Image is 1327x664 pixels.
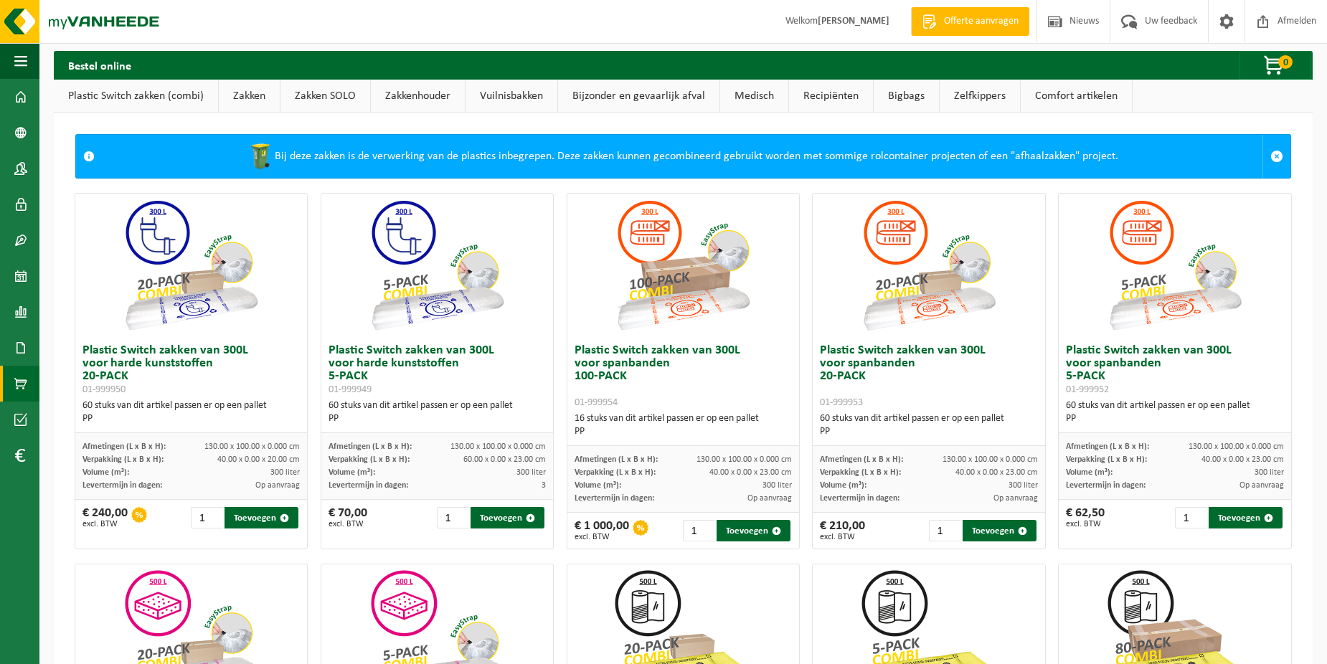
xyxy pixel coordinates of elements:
input: 1 [1175,507,1207,528]
span: Volume (m³): [575,481,621,490]
span: Offerte aanvragen [940,14,1022,29]
span: Volume (m³): [820,481,866,490]
span: 3 [542,481,546,490]
span: 300 liter [516,468,546,477]
a: Bigbags [874,80,939,113]
strong: [PERSON_NAME] [818,16,889,27]
span: 300 liter [270,468,300,477]
span: Afmetingen (L x B x H): [82,442,166,451]
div: € 62,50 [1066,507,1105,528]
span: Levertermijn in dagen: [329,481,408,490]
span: excl. BTW [1066,520,1105,528]
span: Volume (m³): [329,468,375,477]
button: Toevoegen [1209,507,1283,528]
span: 40.00 x 0.00 x 23.00 cm [1201,455,1284,464]
span: Op aanvraag [255,481,300,490]
span: Verpakking (L x B x H): [82,455,164,464]
span: 130.00 x 100.00 x 0.000 cm [450,442,546,451]
div: PP [820,425,1038,438]
div: PP [82,412,301,425]
a: Zelfkippers [940,80,1020,113]
span: Op aanvraag [993,494,1038,503]
img: 01-999953 [857,194,1001,337]
div: € 1 000,00 [575,520,629,541]
span: Levertermijn in dagen: [820,494,899,503]
span: Verpakking (L x B x H): [1066,455,1147,464]
span: 40.00 x 0.00 x 23.00 cm [709,468,792,477]
span: 40.00 x 0.00 x 23.00 cm [955,468,1038,477]
span: 130.00 x 100.00 x 0.000 cm [1189,442,1284,451]
a: Medisch [720,80,788,113]
span: Afmetingen (L x B x H): [329,442,412,451]
span: excl. BTW [82,520,128,528]
a: Offerte aanvragen [911,7,1029,36]
h2: Bestel online [54,51,146,79]
h3: Plastic Switch zakken van 300L voor harde kunststoffen 5-PACK [329,344,547,396]
img: 01-999950 [119,194,263,337]
span: 300 liter [1009,481,1038,490]
img: 01-999954 [611,194,755,337]
div: € 210,00 [820,520,865,541]
span: Afmetingen (L x B x H): [575,455,658,464]
span: Verpakking (L x B x H): [575,468,656,477]
span: excl. BTW [329,520,367,528]
div: PP [329,412,547,425]
a: Bijzonder en gevaarlijk afval [558,80,719,113]
button: Toevoegen [471,507,544,528]
span: Levertermijn in dagen: [575,494,654,503]
div: € 70,00 [329,507,367,528]
a: Vuilnisbakken [466,80,557,113]
input: 1 [437,507,469,528]
input: 1 [929,520,961,541]
a: Plastic Switch zakken (combi) [54,80,218,113]
a: Zakkenhouder [371,80,465,113]
span: 01-999950 [82,384,126,395]
span: 40.00 x 0.00 x 20.00 cm [217,455,300,464]
span: excl. BTW [820,533,865,541]
span: 300 liter [1255,468,1284,477]
div: PP [1066,412,1284,425]
span: 01-999952 [1066,384,1109,395]
a: Recipiënten [789,80,873,113]
div: 60 stuks van dit artikel passen er op een pallet [329,399,547,425]
button: 0 [1239,51,1311,80]
span: 130.00 x 100.00 x 0.000 cm [204,442,300,451]
a: Sluit melding [1262,135,1290,178]
div: 16 stuks van dit artikel passen er op een pallet [575,412,793,438]
div: 60 stuks van dit artikel passen er op een pallet [820,412,1038,438]
h3: Plastic Switch zakken van 300L voor spanbanden 5-PACK [1066,344,1284,396]
span: Op aanvraag [747,494,792,503]
h3: Plastic Switch zakken van 300L voor harde kunststoffen 20-PACK [82,344,301,396]
div: 60 stuks van dit artikel passen er op een pallet [1066,399,1284,425]
button: Toevoegen [717,520,790,541]
span: Levertermijn in dagen: [1066,481,1146,490]
img: 01-999949 [365,194,509,337]
span: Volume (m³): [82,468,129,477]
span: 0 [1278,55,1293,69]
span: Levertermijn in dagen: [82,481,162,490]
span: Volume (m³): [1066,468,1113,477]
span: 01-999953 [820,397,863,408]
span: 130.00 x 100.00 x 0.000 cm [696,455,792,464]
h3: Plastic Switch zakken van 300L voor spanbanden 100-PACK [575,344,793,409]
span: Verpakking (L x B x H): [820,468,901,477]
span: Verpakking (L x B x H): [329,455,410,464]
div: PP [575,425,793,438]
span: excl. BTW [575,533,629,541]
span: Op aanvraag [1239,481,1284,490]
img: WB-0240-HPE-GN-50.png [246,142,275,171]
a: Zakken [219,80,280,113]
span: 01-999954 [575,397,618,408]
img: 01-999952 [1103,194,1247,337]
span: 60.00 x 0.00 x 23.00 cm [463,455,546,464]
h3: Plastic Switch zakken van 300L voor spanbanden 20-PACK [820,344,1038,409]
div: Bij deze zakken is de verwerking van de plastics inbegrepen. Deze zakken kunnen gecombineerd gebr... [102,135,1262,178]
span: 01-999949 [329,384,372,395]
span: 130.00 x 100.00 x 0.000 cm [943,455,1038,464]
span: 300 liter [762,481,792,490]
div: 60 stuks van dit artikel passen er op een pallet [82,399,301,425]
span: Afmetingen (L x B x H): [820,455,903,464]
button: Toevoegen [225,507,298,528]
input: 1 [683,520,715,541]
div: € 240,00 [82,507,128,528]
